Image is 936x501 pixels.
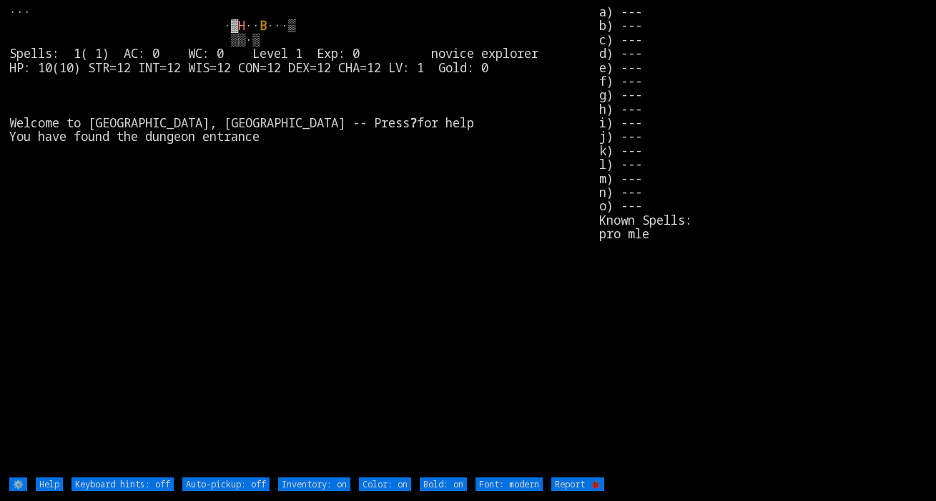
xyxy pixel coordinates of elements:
[72,477,174,491] input: Keyboard hints: off
[9,5,599,476] larn: ··· ·▓ ·· ···▒ ▒▒·▒ Spells: 1( 1) AC: 0 WC: 0 Level 1 Exp: 0 novice explorer HP: 10(10) STR=12 IN...
[410,115,417,131] b: ?
[36,477,63,491] input: Help
[182,477,270,491] input: Auto-pickup: off
[476,477,543,491] input: Font: modern
[359,477,411,491] input: Color: on
[599,5,927,476] stats: a) --- b) --- c) --- d) --- e) --- f) --- g) --- h) --- i) --- j) --- k) --- l) --- m) --- n) ---...
[9,477,27,491] input: ⚙️
[260,17,267,34] font: B
[238,17,245,34] font: H
[551,477,604,491] input: Report 🐞
[278,477,350,491] input: Inventory: on
[420,477,467,491] input: Bold: on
